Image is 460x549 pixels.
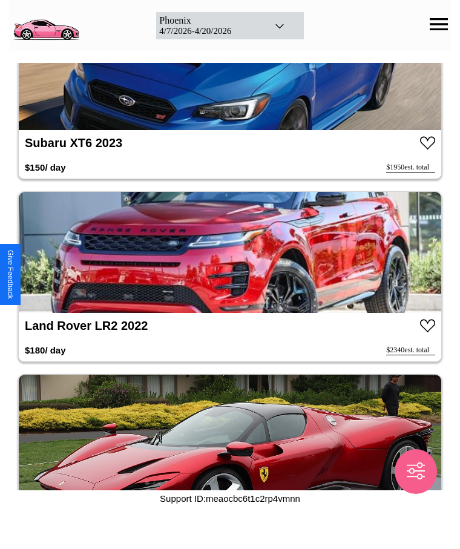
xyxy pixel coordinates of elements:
[386,163,435,173] div: $ 1950 est. total
[25,339,66,361] h3: $ 180 / day
[160,490,300,507] p: Support ID: meaocbc6t1c2rp4vmnn
[6,250,15,299] div: Give Feedback
[25,156,66,179] h3: $ 150 / day
[25,319,148,332] a: Land Rover LR2 2022
[25,136,122,150] a: Subaru XT6 2023
[386,346,435,355] div: $ 2340 est. total
[159,26,258,36] div: 4 / 7 / 2026 - 4 / 20 / 2026
[159,15,258,26] div: Phoenix
[9,6,83,42] img: logo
